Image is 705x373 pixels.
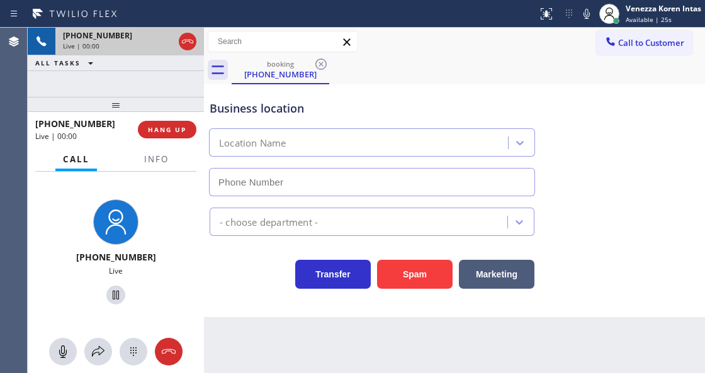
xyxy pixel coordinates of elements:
[28,55,106,70] button: ALL TASKS
[155,338,183,365] button: Hang up
[63,153,89,165] span: Call
[35,131,77,142] span: Live | 00:00
[626,15,672,24] span: Available | 25s
[233,69,328,80] div: [PHONE_NUMBER]
[144,153,169,165] span: Info
[626,3,701,14] div: Venezza Koren Intas
[233,56,328,83] div: (205) 896-5903
[109,265,123,276] span: Live
[63,30,132,41] span: [PHONE_NUMBER]
[210,100,534,117] div: Business location
[55,147,97,172] button: Call
[137,147,176,172] button: Info
[148,125,186,134] span: HANG UP
[233,59,328,69] div: booking
[35,58,81,67] span: ALL TASKS
[459,260,534,289] button: Marketing
[76,251,156,263] span: [PHONE_NUMBER]
[179,33,196,50] button: Hang up
[219,136,286,150] div: Location Name
[209,168,535,196] input: Phone Number
[35,118,115,130] span: [PHONE_NUMBER]
[138,121,196,138] button: HANG UP
[295,260,371,289] button: Transfer
[106,286,125,304] button: Hold Customer
[618,37,684,48] span: Call to Customer
[49,338,77,365] button: Mute
[220,214,318,229] div: - choose department -
[377,260,453,289] button: Spam
[63,42,99,50] span: Live | 00:00
[208,31,358,52] input: Search
[578,5,595,23] button: Mute
[120,338,147,365] button: Open dialpad
[84,338,112,365] button: Open directory
[596,31,692,55] button: Call to Customer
